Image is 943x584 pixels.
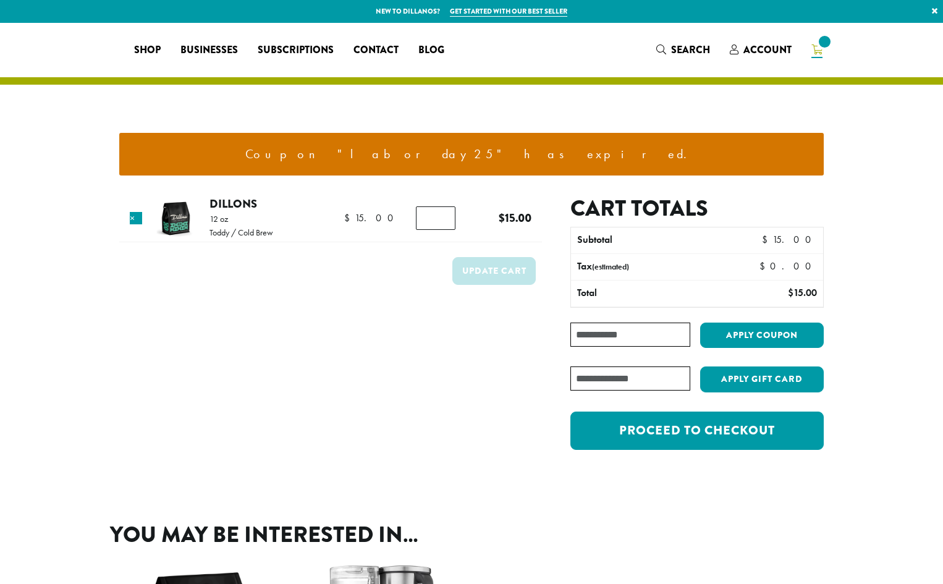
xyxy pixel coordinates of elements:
[353,43,399,58] span: Contact
[130,212,142,224] a: Remove this item
[570,195,824,222] h2: Cart totals
[571,227,722,253] th: Subtotal
[209,195,257,212] a: Dillons
[646,40,720,60] a: Search
[344,211,355,224] span: $
[571,254,750,280] th: Tax
[743,43,792,57] span: Account
[452,257,536,285] button: Update cart
[788,286,817,299] bdi: 15.00
[156,198,196,239] img: Dillons
[258,43,334,58] span: Subscriptions
[134,43,161,58] span: Shop
[700,323,824,348] button: Apply coupon
[129,143,814,166] li: Coupon "laborday25" has expired.
[759,260,817,273] bdi: 0.00
[450,6,567,17] a: Get started with our best seller
[110,522,833,548] h2: You may be interested in…
[180,43,238,58] span: Businesses
[700,366,824,392] button: Apply Gift Card
[416,206,455,230] input: Product quantity
[570,412,824,450] a: Proceed to checkout
[762,233,772,246] span: $
[592,261,629,272] small: (estimated)
[499,209,531,226] bdi: 15.00
[499,209,505,226] span: $
[209,228,273,237] p: Toddy / Cold Brew
[209,214,273,223] p: 12 oz
[418,43,444,58] span: Blog
[759,260,770,273] span: $
[344,211,399,224] bdi: 15.00
[762,233,817,246] bdi: 15.00
[788,286,793,299] span: $
[571,281,722,307] th: Total
[124,40,171,60] a: Shop
[671,43,710,57] span: Search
